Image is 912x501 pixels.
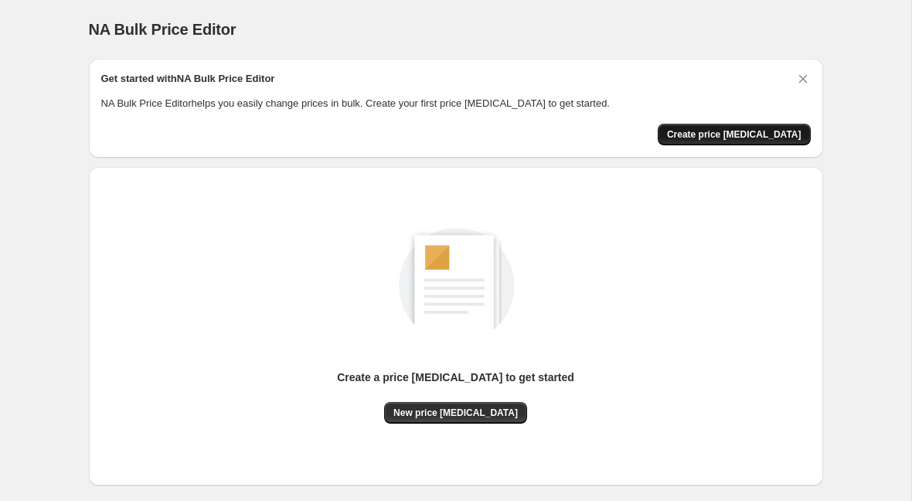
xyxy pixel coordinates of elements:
span: NA Bulk Price Editor [89,21,237,38]
h2: Get started with NA Bulk Price Editor [101,71,275,87]
button: Dismiss card [795,71,811,87]
p: NA Bulk Price Editor helps you easily change prices in bulk. Create your first price [MEDICAL_DAT... [101,96,811,111]
span: New price [MEDICAL_DATA] [393,407,518,419]
span: Create price [MEDICAL_DATA] [667,128,801,141]
button: Create price change job [658,124,811,145]
button: New price [MEDICAL_DATA] [384,402,527,424]
p: Create a price [MEDICAL_DATA] to get started [337,370,574,385]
